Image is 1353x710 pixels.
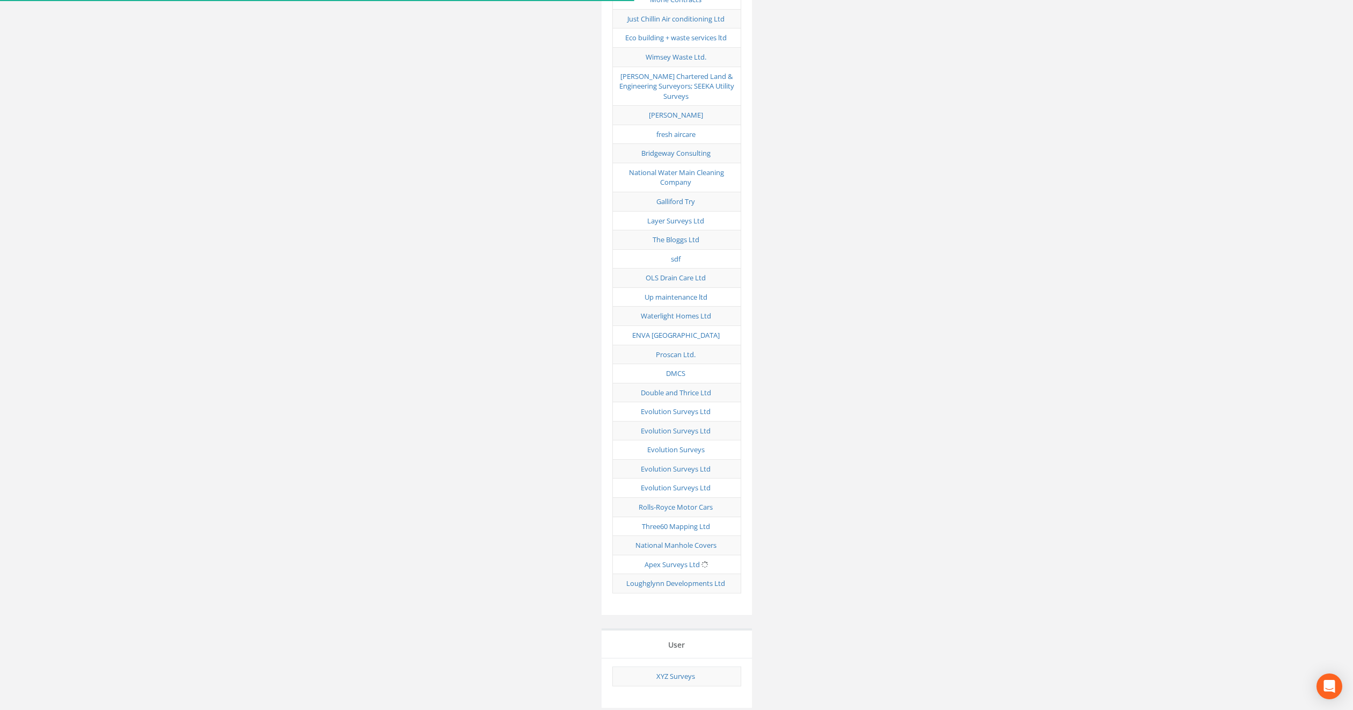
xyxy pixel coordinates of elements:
a: Evolution Surveys Ltd [641,464,711,474]
a: DMCS [666,368,685,378]
a: Eco building + waste services ltd [625,33,727,42]
a: [PERSON_NAME] Chartered Land & Engineering Surveyors; SEEKA Utility Surveys [619,71,734,101]
a: National Water Main Cleaning Company [629,168,724,187]
a: Galliford Try [656,197,695,206]
a: XYZ Surveys [656,671,695,681]
a: Apex Surveys Ltd [645,560,700,569]
a: Evolution Surveys Ltd [641,483,711,492]
div: Open Intercom Messenger [1316,673,1342,699]
h4: User [610,641,744,649]
a: Bridgeway Consulting [641,148,711,158]
a: Evolution Surveys [647,445,705,454]
a: Loughglynn Developments Ltd [626,578,725,588]
a: Waterlight Homes Ltd [641,311,711,321]
a: [PERSON_NAME] [649,110,703,120]
a: Wimsey Waste Ltd. [646,52,706,62]
a: Just Chillin Air conditioning Ltd [627,14,725,24]
a: Evolution Surveys Ltd [641,426,711,436]
a: ENVA [GEOGRAPHIC_DATA] [632,330,720,340]
a: OLS Drain Care Ltd [646,273,706,282]
a: fresh aircare [656,129,696,139]
a: National Manhole Covers [635,540,717,550]
a: Up maintenance ltd [645,292,707,302]
a: Layer Surveys Ltd [647,216,704,226]
a: sdf [671,254,681,264]
a: Evolution Surveys Ltd [641,407,711,416]
a: The Bloggs Ltd [653,235,699,244]
a: Three60 Mapping Ltd [642,521,710,531]
a: Rolls-Royce Motor Cars [639,502,713,512]
a: Proscan Ltd. [656,350,696,359]
a: Double and Thrice Ltd [641,388,711,397]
